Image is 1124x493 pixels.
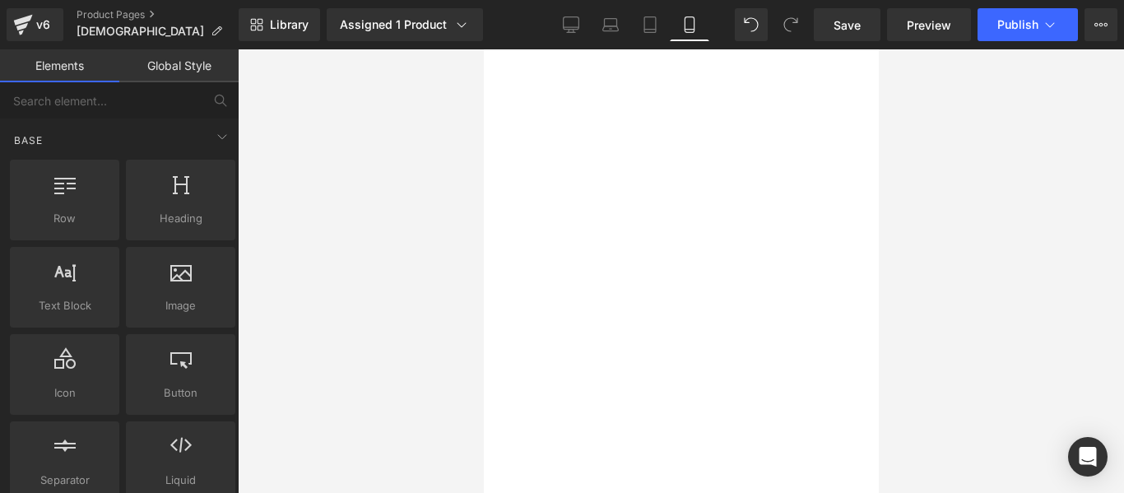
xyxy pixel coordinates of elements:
[887,8,971,41] a: Preview
[907,16,951,34] span: Preview
[15,210,114,227] span: Row
[735,8,768,41] button: Undo
[270,17,309,32] span: Library
[239,8,320,41] a: New Library
[551,8,591,41] a: Desktop
[978,8,1078,41] button: Publish
[774,8,807,41] button: Redo
[670,8,709,41] a: Mobile
[131,210,230,227] span: Heading
[12,133,44,148] span: Base
[591,8,630,41] a: Laptop
[630,8,670,41] a: Tablet
[33,14,53,35] div: v6
[7,8,63,41] a: v6
[77,25,204,38] span: [DEMOGRAPHIC_DATA]
[1085,8,1117,41] button: More
[119,49,239,82] a: Global Style
[340,16,470,33] div: Assigned 1 Product
[131,472,230,489] span: Liquid
[77,8,239,21] a: Product Pages
[15,384,114,402] span: Icon
[15,297,114,314] span: Text Block
[834,16,861,34] span: Save
[131,297,230,314] span: Image
[997,18,1038,31] span: Publish
[15,472,114,489] span: Separator
[1068,437,1108,477] div: Open Intercom Messenger
[131,384,230,402] span: Button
